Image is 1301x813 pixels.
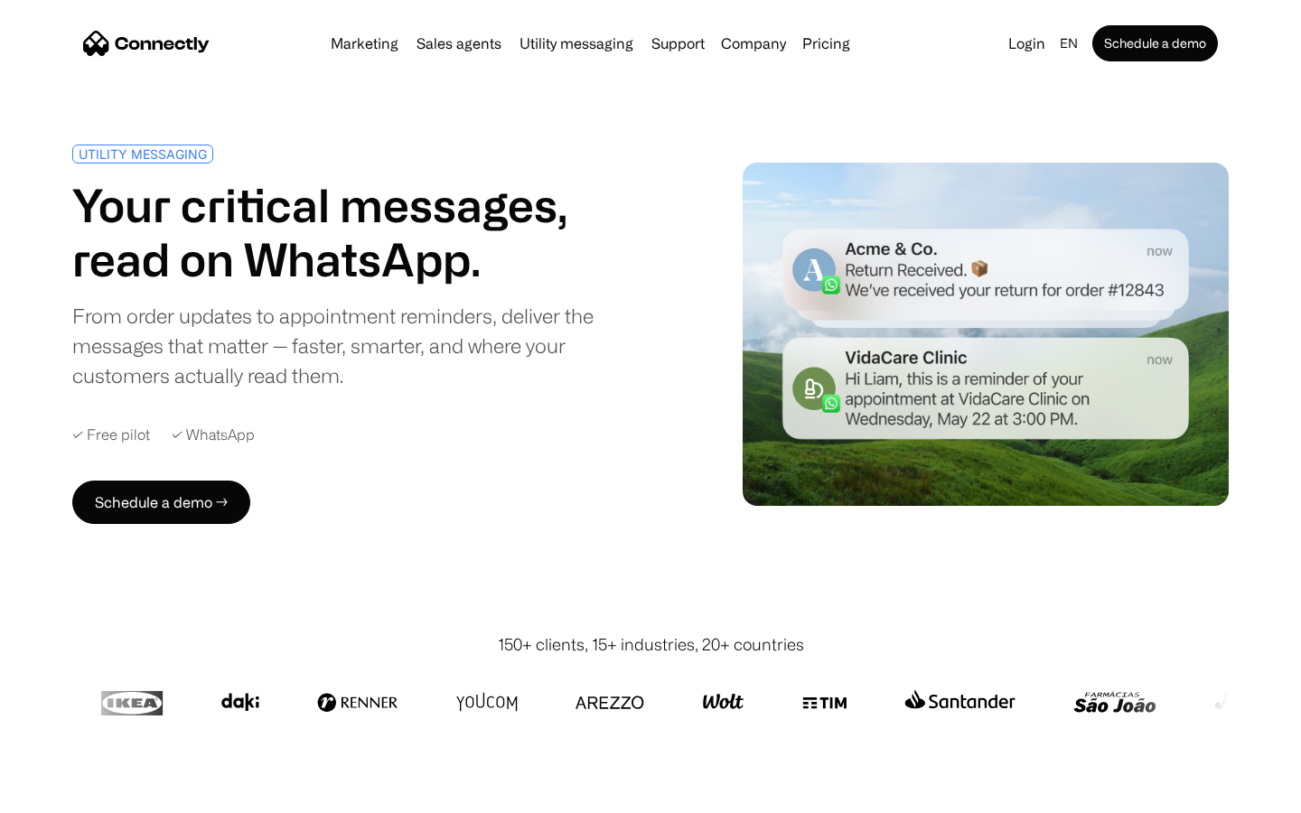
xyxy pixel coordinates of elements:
a: Sales agents [409,36,509,51]
div: ✓ WhatsApp [172,426,255,444]
h1: Your critical messages, read on WhatsApp. [72,178,643,286]
a: Pricing [795,36,857,51]
a: Utility messaging [512,36,641,51]
div: en [1060,31,1078,56]
a: Support [644,36,712,51]
div: Company [721,31,786,56]
div: UTILITY MESSAGING [79,147,207,161]
div: 150+ clients, 15+ industries, 20+ countries [498,632,804,657]
aside: Language selected: English [18,780,108,807]
a: Marketing [323,36,406,51]
a: Schedule a demo → [72,481,250,524]
a: Schedule a demo [1092,25,1218,61]
div: ✓ Free pilot [72,426,150,444]
div: From order updates to appointment reminders, deliver the messages that matter — faster, smarter, ... [72,301,643,390]
ul: Language list [36,781,108,807]
a: Login [1001,31,1053,56]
